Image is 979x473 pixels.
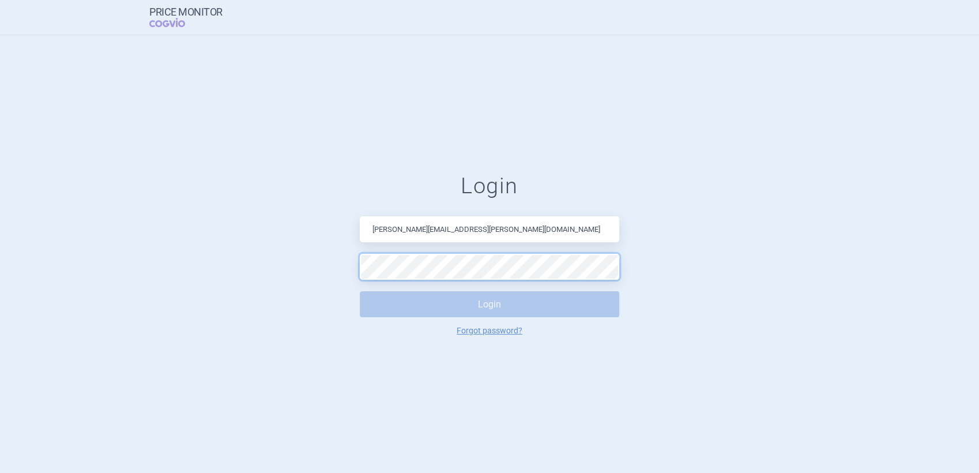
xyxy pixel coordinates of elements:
[360,173,619,200] h1: Login
[149,6,223,28] a: Price MonitorCOGVIO
[457,326,522,335] a: Forgot password?
[149,6,223,18] strong: Price Monitor
[149,18,201,27] span: COGVIO
[360,291,619,317] button: Login
[360,216,619,242] input: Email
